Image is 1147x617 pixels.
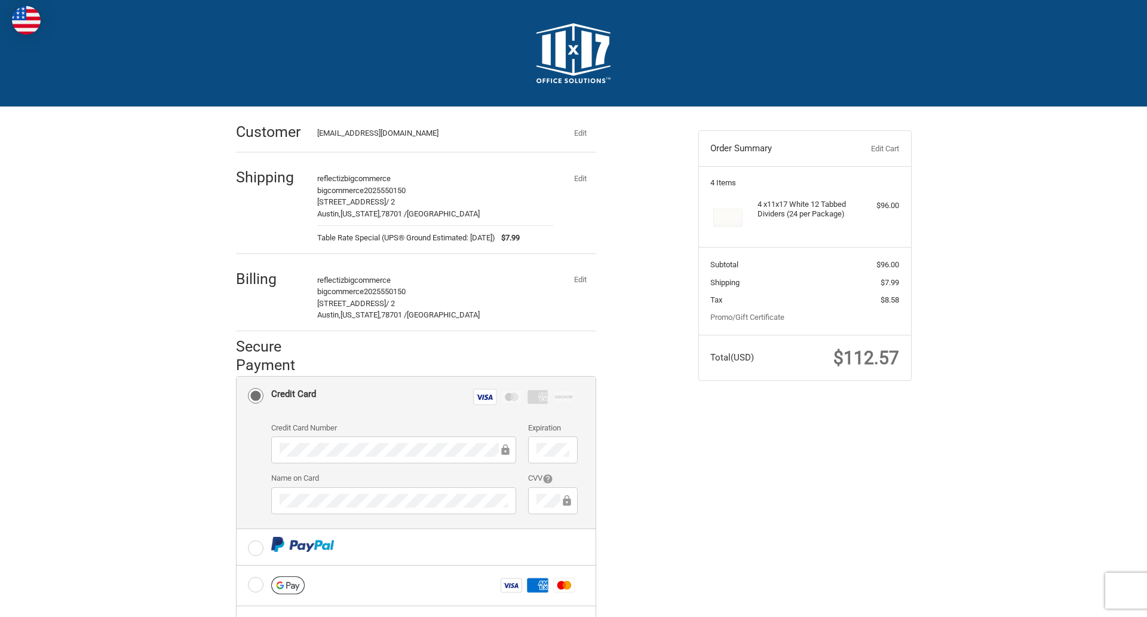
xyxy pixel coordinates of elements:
[344,174,391,183] span: bigcommerce
[881,295,899,304] span: $8.58
[12,6,41,35] img: duty and tax information for United States
[536,494,560,508] iframe: Secure Credit Card Frame - CVV
[271,576,305,594] img: Google Pay icon
[710,143,840,155] h3: Order Summary
[536,23,611,83] img: 11x17.com
[386,299,395,308] span: / 2
[757,200,849,219] h4: 4 x 11x17 White 12 Tabbed Dividers (24 per Package)
[381,310,407,319] span: 78701 /
[536,443,569,457] iframe: Secure Credit Card Frame - Expiration Date
[341,209,381,218] span: [US_STATE],
[72,5,108,16] span: Checkout
[317,186,364,195] span: bigcommerce
[710,260,738,269] span: Subtotal
[236,168,306,187] h2: Shipping
[271,384,316,404] div: Credit Card
[840,143,899,155] a: Edit Cart
[386,197,395,206] span: / 2
[565,271,596,288] button: Edit
[236,270,306,288] h2: Billing
[317,174,344,183] span: reflectiz
[528,422,578,434] label: Expiration
[881,278,899,287] span: $7.99
[364,287,406,296] span: 2025550150
[236,337,317,375] h2: Secure Payment
[364,186,406,195] span: 2025550150
[317,287,364,296] span: bigcommerce
[317,127,542,139] div: [EMAIL_ADDRESS][DOMAIN_NAME]
[528,472,578,484] label: CVV
[710,313,784,322] a: Promo/Gift Certificate
[317,310,341,319] span: Austin,
[317,232,495,244] span: Table Rate Special (UPS® Ground Estimated: [DATE])
[407,209,480,218] span: [GEOGRAPHIC_DATA]
[710,295,722,304] span: Tax
[833,347,899,368] span: $112.57
[317,299,386,308] span: [STREET_ADDRESS]
[381,209,407,218] span: 78701 /
[236,123,306,141] h2: Customer
[876,260,899,269] span: $96.00
[495,232,520,244] span: $7.99
[317,197,386,206] span: [STREET_ADDRESS]
[407,310,480,319] span: [GEOGRAPHIC_DATA]
[344,276,391,285] span: bigcommerce
[317,209,341,218] span: Austin,
[271,472,516,484] label: Name on Card
[710,278,740,287] span: Shipping
[852,200,899,212] div: $96.00
[317,276,344,285] span: reflectiz
[710,178,899,188] h3: 4 Items
[271,422,516,434] label: Credit Card Number
[280,494,508,508] iframe: Secure Credit Card Frame - Cardholder Name
[280,443,499,457] iframe: Secure Credit Card Frame - Credit Card Number
[565,124,596,141] button: Edit
[271,537,334,552] img: PayPal icon
[565,170,596,187] button: Edit
[710,352,754,363] span: Total (USD)
[341,310,381,319] span: [US_STATE],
